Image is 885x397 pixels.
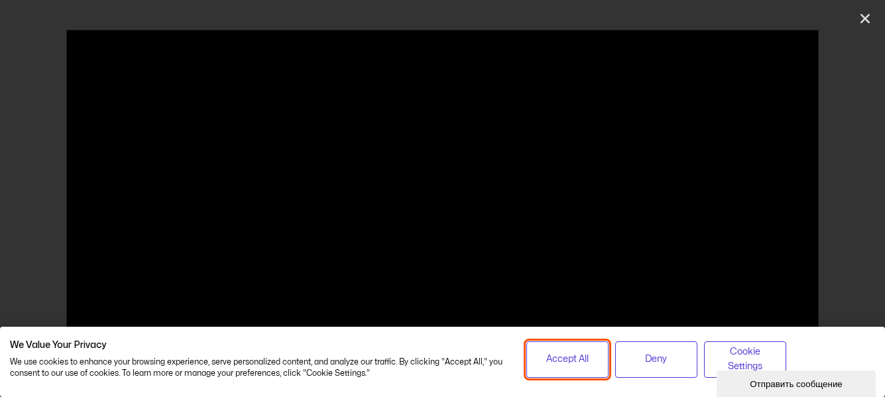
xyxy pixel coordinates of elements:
h2: We Value Your Privacy [10,339,506,351]
a: Close (Esc) [855,9,875,28]
span: Accept All [546,352,589,367]
span: Deny [645,352,667,367]
button: Accept all cookies [526,341,609,378]
button: Adjust cookie preferences [704,341,786,378]
button: Deny all cookies [615,341,697,378]
p: We use cookies to enhance your browsing experience, serve personalized content, and analyze our t... [10,357,506,379]
iframe: виджет чата [717,368,878,397]
span: Cookie Settings [713,345,778,374]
